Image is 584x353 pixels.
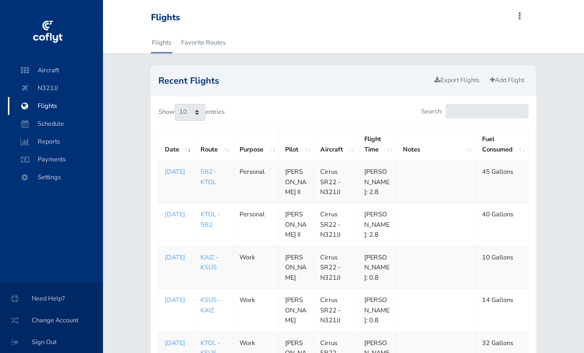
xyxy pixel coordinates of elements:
[200,167,217,186] a: 5B2 - KTOL
[151,32,172,53] a: Flights
[279,161,314,203] td: [PERSON_NAME] II
[314,203,358,246] td: Cirrus SR22 - N321JJ
[486,73,529,88] a: Add Flight
[358,289,396,332] td: [PERSON_NAME]: 0.8
[200,253,218,272] a: KAIZ - KSUS
[279,203,314,246] td: [PERSON_NAME] II
[358,246,396,289] td: [PERSON_NAME]: 0.8
[158,76,430,85] h2: Recent Flights
[358,203,396,246] td: [PERSON_NAME]: 2.8
[358,128,396,161] th: Flight Time: activate to sort column ascending
[314,246,358,289] td: Cirrus SR22 - N321JJ
[233,161,279,203] td: Personal
[279,289,314,332] td: [PERSON_NAME]
[180,32,227,53] a: Favorite Routes
[18,133,93,151] span: Reports
[200,210,220,229] a: KTOL - 5B2
[165,167,188,177] a: [DATE]
[151,12,180,23] div: Flights
[233,203,279,246] td: Personal
[279,128,314,161] th: Pilot: activate to sort column ascending
[18,115,93,133] span: Schedule
[476,246,529,289] td: 10 Gallons
[165,338,188,348] a: [DATE]
[158,128,194,161] th: Date: activate to sort column ascending
[476,203,529,246] td: 40 Gallons
[279,246,314,289] td: [PERSON_NAME]
[12,311,91,329] span: Change Account
[18,151,93,168] span: Payments
[200,296,221,314] a: KSUS - KAIZ
[358,161,396,203] td: [PERSON_NAME]: 2.8
[165,295,188,305] a: [DATE]
[233,289,279,332] td: Work
[12,290,91,307] span: Need Help?
[314,128,358,161] th: Aircraft: activate to sort column ascending
[18,79,93,97] span: N321JJ
[12,333,91,351] span: Sign Out
[430,73,484,88] a: Export Flights
[233,128,279,161] th: Purpose: activate to sort column ascending
[233,246,279,289] td: Work
[194,128,233,161] th: Route: activate to sort column ascending
[165,209,188,219] a: [DATE]
[445,104,529,118] input: Search:
[476,161,529,203] td: 45 Gallons
[18,97,93,115] span: Flights
[476,128,529,161] th: Fuel Consumed: activate to sort column ascending
[18,61,93,79] span: Aircraft
[175,104,205,121] select: Showentries
[158,104,225,121] label: Show entries
[314,289,358,332] td: Cirrus SR22 - N321JJ
[476,289,529,332] td: 14 Gallons
[396,128,476,161] th: Notes: activate to sort column ascending
[18,168,93,186] span: Settings
[31,17,64,47] img: coflyt logo
[314,161,358,203] td: Cirrus SR22 - N321JJ
[165,252,188,262] a: [DATE]
[421,104,529,118] label: Search:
